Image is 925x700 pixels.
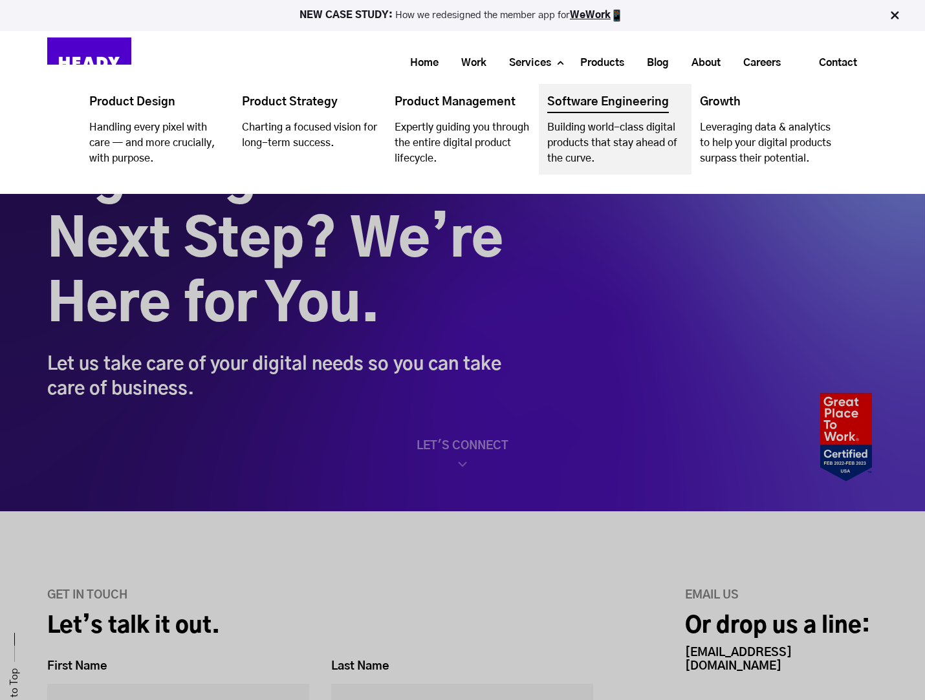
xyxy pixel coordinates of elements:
strong: NEW CASE STUDY: [299,10,395,20]
a: Home [394,51,445,75]
img: Close Bar [888,9,901,22]
a: Products [564,51,631,75]
a: Contact [798,48,878,78]
a: Careers [727,51,787,75]
a: WeWork [570,10,611,20]
a: Services [493,51,558,75]
a: Blog [631,51,675,75]
a: Work [445,51,493,75]
div: Navigation Menu [144,47,878,78]
a: About [675,51,727,75]
img: app emoji [611,9,624,22]
p: How we redesigned the member app for [6,9,919,22]
img: Heady_Logo_Web-01 (1) [47,37,131,88]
